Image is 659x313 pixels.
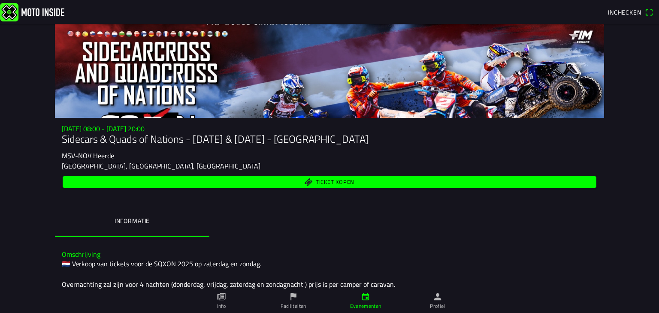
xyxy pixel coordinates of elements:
ion-label: Evenementen [350,302,381,310]
ion-label: Info [217,302,226,310]
ion-label: Profiel [430,302,445,310]
ion-icon: paper [217,292,226,301]
ion-icon: person [433,292,442,301]
h3: Omschrijving [62,250,597,259]
h1: Sidecars & Quads of Nations - [DATE] & [DATE] - [GEOGRAPHIC_DATA] [62,133,597,145]
span: Ticket kopen [316,179,354,185]
ion-icon: flag [289,292,298,301]
ion-text: [GEOGRAPHIC_DATA], [GEOGRAPHIC_DATA], [GEOGRAPHIC_DATA] [62,161,260,171]
a: Incheckenqr scanner [604,5,657,19]
ion-label: Informatie [115,216,150,226]
span: Inchecken [608,8,641,17]
ion-icon: calendar [361,292,370,301]
h3: [DATE] 08:00 - [DATE] 20:00 [62,125,597,133]
ion-text: MSV-NOV Heerde [62,150,114,161]
ion-label: Faciliteiten [281,302,306,310]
